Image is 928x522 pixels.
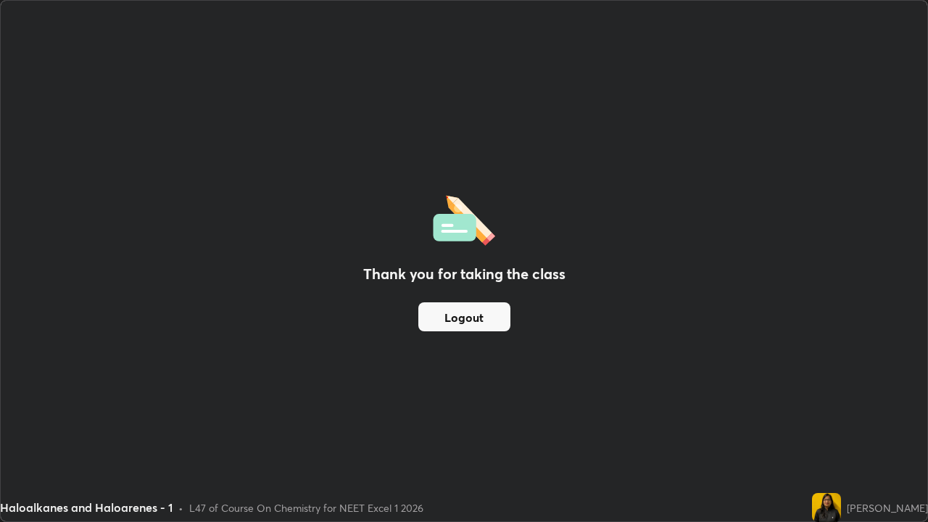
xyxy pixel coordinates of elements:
[847,500,928,515] div: [PERSON_NAME]
[418,302,510,331] button: Logout
[812,493,841,522] img: 5601c98580164add983b3da7b044abd6.jpg
[189,500,423,515] div: L47 of Course On Chemistry for NEET Excel 1 2026
[363,263,565,285] h2: Thank you for taking the class
[433,191,495,246] img: offlineFeedback.1438e8b3.svg
[178,500,183,515] div: •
